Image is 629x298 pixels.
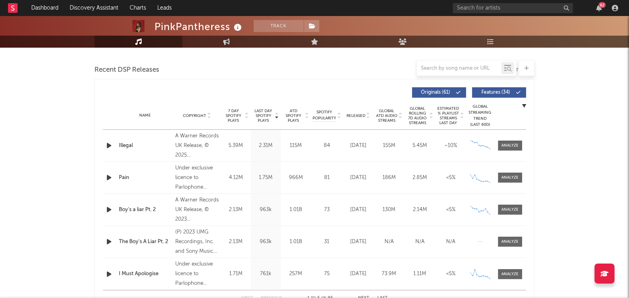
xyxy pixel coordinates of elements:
[313,270,341,278] div: 75
[313,206,341,214] div: 73
[154,20,244,33] div: PinkPantheress
[376,109,398,123] span: Global ATD Audio Streams
[313,174,341,182] div: 81
[345,238,372,246] div: [DATE]
[437,238,464,246] div: N/A
[175,195,219,224] div: A Warner Records UK Release, © 2023 PinkPantheress
[119,142,171,150] a: Illegal
[407,174,433,182] div: 2.85M
[313,142,341,150] div: 84
[175,228,219,256] div: (P) 2023 UMG Recordings, Inc. and Sony Music Entertainment
[119,238,171,246] a: The Boy's A Liar Pt. 2
[223,206,249,214] div: 2.13M
[407,106,429,125] span: Global Rolling 7D Audio Streams
[119,113,171,119] div: Name
[119,174,171,182] a: Pain
[283,142,309,150] div: 115M
[376,238,403,246] div: N/A
[599,2,606,8] div: 82
[313,238,341,246] div: 31
[253,206,279,214] div: 963k
[223,270,249,278] div: 1.71M
[376,142,403,150] div: 155M
[437,174,464,182] div: <5%
[283,238,309,246] div: 1.01B
[412,87,466,98] button: Originals(61)
[253,174,279,182] div: 1.75M
[437,106,459,125] span: Estimated % Playlist Streams Last Day
[407,142,433,150] div: 5.45M
[283,109,304,123] span: ATD Spotify Plays
[345,270,372,278] div: [DATE]
[417,90,454,95] span: Originals ( 61 )
[345,206,372,214] div: [DATE]
[417,65,501,72] input: Search by song name or URL
[468,104,492,128] div: Global Streaming Trend (Last 60D)
[183,113,206,118] span: Copyright
[453,3,573,13] input: Search for artists
[253,270,279,278] div: 761k
[223,238,249,246] div: 2.13M
[376,174,403,182] div: 186M
[345,174,372,182] div: [DATE]
[376,206,403,214] div: 130M
[407,270,433,278] div: 1.11M
[253,109,274,123] span: Last Day Spotify Plays
[596,5,602,11] button: 82
[407,206,433,214] div: 2.14M
[254,20,304,32] button: Track
[253,238,279,246] div: 963k
[175,131,219,160] div: A Warner Records UK Release, © 2025 PinkPantheress
[223,174,249,182] div: 4.12M
[283,270,309,278] div: 257M
[283,206,309,214] div: 1.01B
[472,87,526,98] button: Features(34)
[407,238,433,246] div: N/A
[223,142,249,150] div: 5.39M
[437,206,464,214] div: <5%
[253,142,279,150] div: 2.31M
[345,142,372,150] div: [DATE]
[175,260,219,288] div: Under exclusive licence to Parlophone Records Limited, © 2021 PinkPantheress
[437,270,464,278] div: <5%
[347,113,365,118] span: Released
[376,270,403,278] div: 73.9M
[477,90,514,95] span: Features ( 34 )
[119,206,171,214] a: Boy's a liar Pt. 2
[223,109,244,123] span: 7 Day Spotify Plays
[119,270,171,278] a: I Must Apologise
[313,109,337,121] span: Spotify Popularity
[437,142,464,150] div: ~ 10 %
[283,174,309,182] div: 966M
[175,163,219,192] div: Under exclusive licence to Parlophone Records Limited, © 2021 PinkPantheress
